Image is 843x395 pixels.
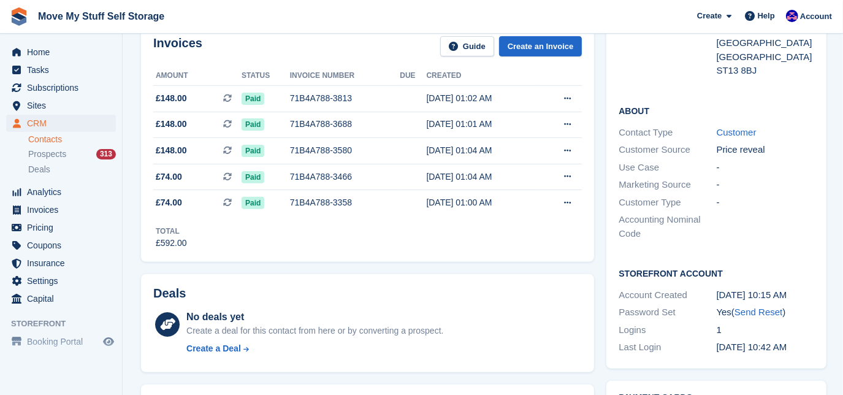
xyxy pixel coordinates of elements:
div: Total [156,226,187,237]
div: 71B4A788-3813 [290,92,400,105]
span: Capital [27,290,101,307]
div: Last Login [619,340,716,355]
span: Invoices [27,201,101,218]
a: Prospects 313 [28,148,116,161]
a: menu [6,237,116,254]
span: Account [800,10,832,23]
div: Account Created [619,288,716,302]
div: Create a Deal [186,342,241,355]
time: 2025-04-23 09:42:37 UTC [717,342,787,352]
div: Accounting Nominal Code [619,213,716,240]
a: Deals [28,163,116,176]
a: Send Reset [734,307,782,317]
th: Due [400,66,426,86]
div: [DATE] 01:00 AM [427,196,539,209]
a: Move My Stuff Self Storage [33,6,169,26]
div: [GEOGRAPHIC_DATA] [717,50,814,64]
span: Tasks [27,61,101,79]
div: 71B4A788-3580 [290,144,400,157]
div: Price reveal [717,143,814,157]
div: No deals yet [186,310,443,324]
div: - [717,161,814,175]
span: £148.00 [156,118,187,131]
span: Booking Portal [27,333,101,350]
a: Create a Deal [186,342,443,355]
span: Paid [242,197,264,209]
div: ST13 8BJ [717,64,814,78]
div: Create a deal for this contact from here or by converting a prospect. [186,324,443,337]
div: Logins [619,323,716,337]
span: Analytics [27,183,101,201]
a: menu [6,183,116,201]
div: [DATE] 01:01 AM [427,118,539,131]
span: Home [27,44,101,61]
div: Password Set [619,305,716,320]
span: Deals [28,164,50,175]
span: Paid [242,171,264,183]
a: menu [6,255,116,272]
th: Invoice number [290,66,400,86]
a: menu [6,61,116,79]
a: menu [6,272,116,290]
div: [DATE] 01:02 AM [427,92,539,105]
a: menu [6,44,116,61]
div: [DATE] 10:15 AM [717,288,814,302]
span: £148.00 [156,144,187,157]
a: menu [6,79,116,96]
span: Coupons [27,237,101,254]
span: Insurance [27,255,101,272]
th: Created [427,66,539,86]
div: £592.00 [156,237,187,250]
div: [DATE] 01:04 AM [427,171,539,183]
span: Paid [242,93,264,105]
div: [DATE] 01:04 AM [427,144,539,157]
div: 71B4A788-3688 [290,118,400,131]
span: Paid [242,145,264,157]
h2: Deals [153,286,186,301]
span: ( ) [731,307,785,317]
div: 71B4A788-3466 [290,171,400,183]
div: 1 [717,323,814,337]
img: Jade Whetnall [786,10,798,22]
span: Create [697,10,722,22]
div: Address [619,9,716,78]
div: Yes [717,305,814,320]
span: CRM [27,115,101,132]
th: Amount [153,66,242,86]
div: Contact Type [619,126,716,140]
a: menu [6,290,116,307]
a: Guide [440,36,494,56]
h2: Invoices [153,36,202,56]
a: menu [6,115,116,132]
a: menu [6,201,116,218]
span: Subscriptions [27,79,101,96]
a: menu [6,219,116,236]
div: 71B4A788-3358 [290,196,400,209]
span: Sites [27,97,101,114]
div: - [717,196,814,210]
span: Paid [242,118,264,131]
span: Prospects [28,148,66,160]
div: - [717,178,814,192]
span: Storefront [11,318,122,330]
span: Settings [27,272,101,290]
a: menu [6,333,116,350]
span: Help [758,10,775,22]
div: [GEOGRAPHIC_DATA] [717,36,814,50]
h2: About [619,104,814,117]
th: Status [242,66,290,86]
span: £148.00 [156,92,187,105]
h2: Storefront Account [619,267,814,279]
span: Pricing [27,219,101,236]
a: Preview store [101,334,116,349]
a: menu [6,97,116,114]
a: Create an Invoice [499,36,582,56]
div: Use Case [619,161,716,175]
div: Marketing Source [619,178,716,192]
div: Customer Source [619,143,716,157]
img: stora-icon-8386f47178a22dfd0bd8f6a31ec36ba5ce8667c1dd55bd0f319d3a0aa187defe.svg [10,7,28,26]
span: £74.00 [156,196,182,209]
div: Customer Type [619,196,716,210]
a: Customer [717,127,757,137]
a: Contacts [28,134,116,145]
